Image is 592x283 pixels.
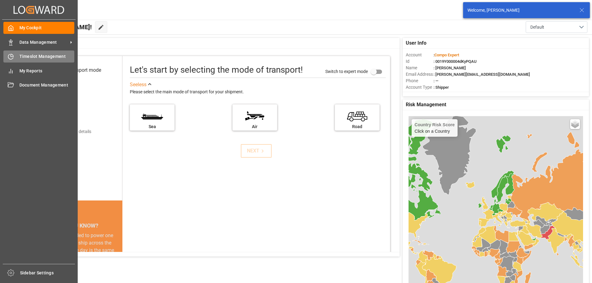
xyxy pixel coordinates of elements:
[19,39,68,46] span: Data Management
[33,219,122,232] div: DID YOU KNOW?
[19,68,75,74] span: My Reports
[415,122,455,127] h4: Country Risk Score
[406,39,426,47] span: User Info
[133,123,171,130] div: Sea
[526,21,587,33] button: open menu
[406,65,434,71] span: Name
[247,147,266,155] div: NEXT
[570,119,580,129] a: Layers
[130,88,386,96] div: Please select the main mode of transport for your shipment.
[3,51,74,63] a: Timeslot Management
[406,52,434,58] span: Account
[434,66,466,70] span: : [PERSON_NAME]
[3,65,74,77] a: My Reports
[406,84,434,91] span: Account Type
[434,53,459,57] span: :
[20,270,75,276] span: Sidebar Settings
[434,59,477,64] span: : 0019Y000004dKyPQAU
[241,144,272,158] button: NEXT
[434,85,449,90] span: : Shipper
[325,69,368,74] span: Switch to expert mode
[236,123,274,130] div: Air
[406,78,434,84] span: Phone
[415,122,455,134] div: Click on a Country
[434,79,438,83] span: : —
[406,101,446,108] span: Risk Management
[19,25,75,31] span: My Cockpit
[338,123,376,130] div: Road
[467,7,573,14] div: Welcome, [PERSON_NAME]
[530,24,544,30] span: Default
[406,58,434,65] span: Id
[130,63,303,76] div: Let's start by selecting the mode of transport!
[406,71,434,78] span: Email Address
[434,72,530,77] span: : [PERSON_NAME][EMAIL_ADDRESS][DOMAIN_NAME]
[3,79,74,91] a: Document Management
[130,81,146,88] div: See less
[19,53,75,60] span: Timeslot Management
[41,232,115,276] div: The energy needed to power one large container ship across the ocean in a single day is the same ...
[434,53,459,57] span: Compo Expert
[19,82,75,88] span: Document Management
[3,22,74,34] a: My Cockpit
[26,21,92,33] span: Hello [PERSON_NAME]!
